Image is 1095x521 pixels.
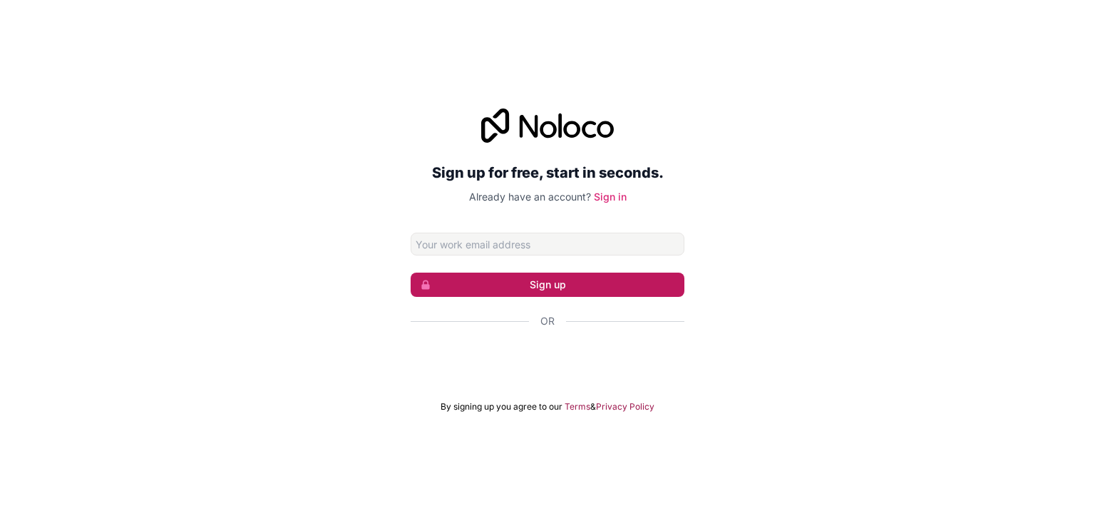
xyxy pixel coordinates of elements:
[411,233,684,256] input: Email address
[565,401,590,413] a: Terms
[596,401,654,413] a: Privacy Policy
[403,344,692,375] iframe: ប៊ូតុង "ចូលដោយប្រើ Google"
[411,160,684,186] h2: Sign up for free, start in seconds.
[441,401,562,413] span: By signing up you agree to our
[594,191,627,203] a: Sign in
[469,191,591,203] span: Already have an account?
[411,273,684,297] button: Sign up
[540,314,555,328] span: Or
[590,401,596,413] span: &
